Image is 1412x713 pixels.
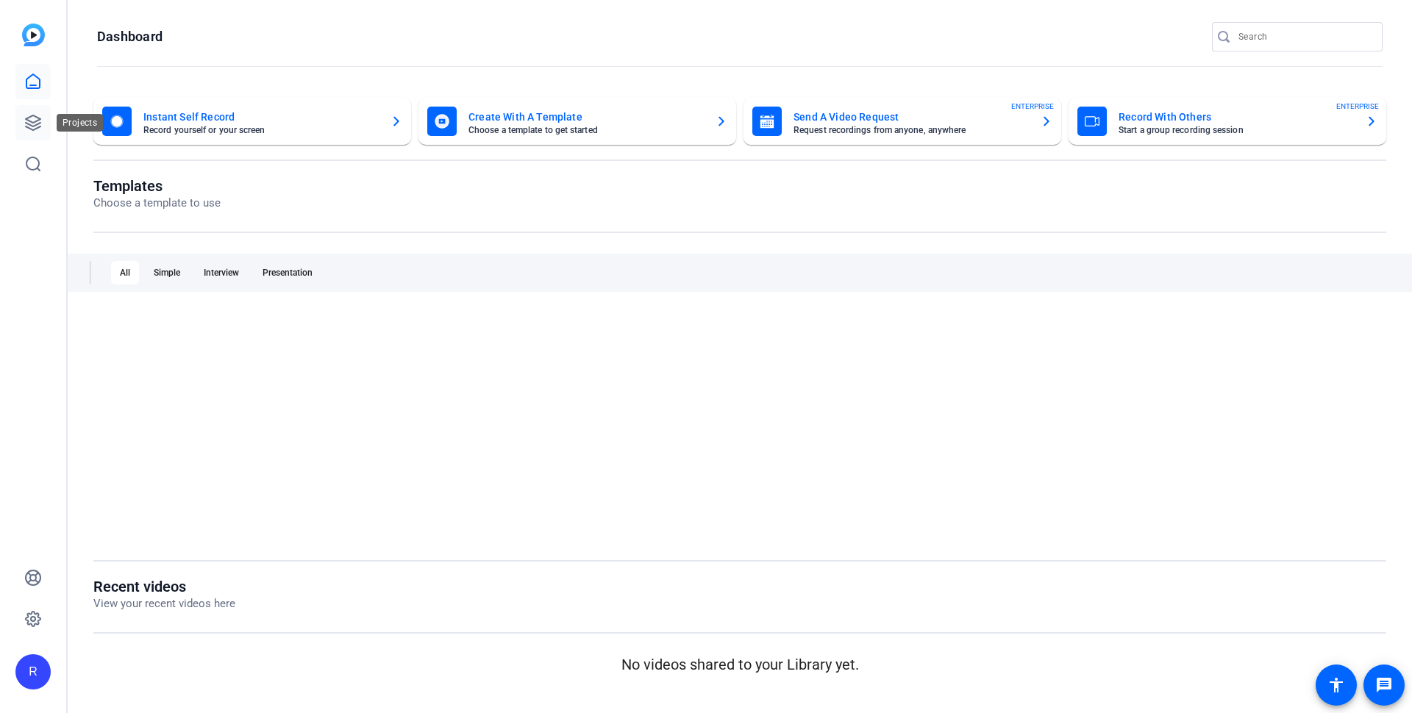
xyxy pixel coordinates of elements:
mat-card-title: Create With A Template [468,108,704,126]
mat-card-title: Record With Others [1119,108,1354,126]
div: R [15,654,51,689]
mat-card-title: Instant Self Record [143,108,379,126]
mat-card-subtitle: Request recordings from anyone, anywhere [794,126,1029,135]
mat-icon: message [1375,676,1393,694]
mat-card-title: Send A Video Request [794,108,1029,126]
button: Instant Self RecordRecord yourself or your screen [93,98,411,145]
mat-card-subtitle: Start a group recording session [1119,126,1354,135]
input: Search [1238,28,1371,46]
div: Presentation [254,261,321,284]
div: Simple [145,261,189,284]
p: Choose a template to use [93,195,221,212]
p: No videos shared to your Library yet. [93,653,1386,676]
h1: Templates [93,177,221,195]
h1: Recent videos [93,578,235,595]
h1: Dashboard [97,28,163,46]
span: ENTERPRISE [1011,101,1054,112]
div: Interview [195,261,248,284]
mat-card-subtitle: Record yourself or your screen [143,126,379,135]
mat-icon: accessibility [1327,676,1345,694]
mat-card-subtitle: Choose a template to get started [468,126,704,135]
span: ENTERPRISE [1336,101,1379,112]
button: Create With A TemplateChoose a template to get started [418,98,736,145]
button: Send A Video RequestRequest recordings from anyone, anywhereENTERPRISE [744,98,1061,145]
div: Projects [57,114,103,132]
p: View your recent videos here [93,595,235,612]
div: All [111,261,139,284]
button: Record With OthersStart a group recording sessionENTERPRISE [1069,98,1386,145]
img: blue-gradient.svg [22,24,45,46]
